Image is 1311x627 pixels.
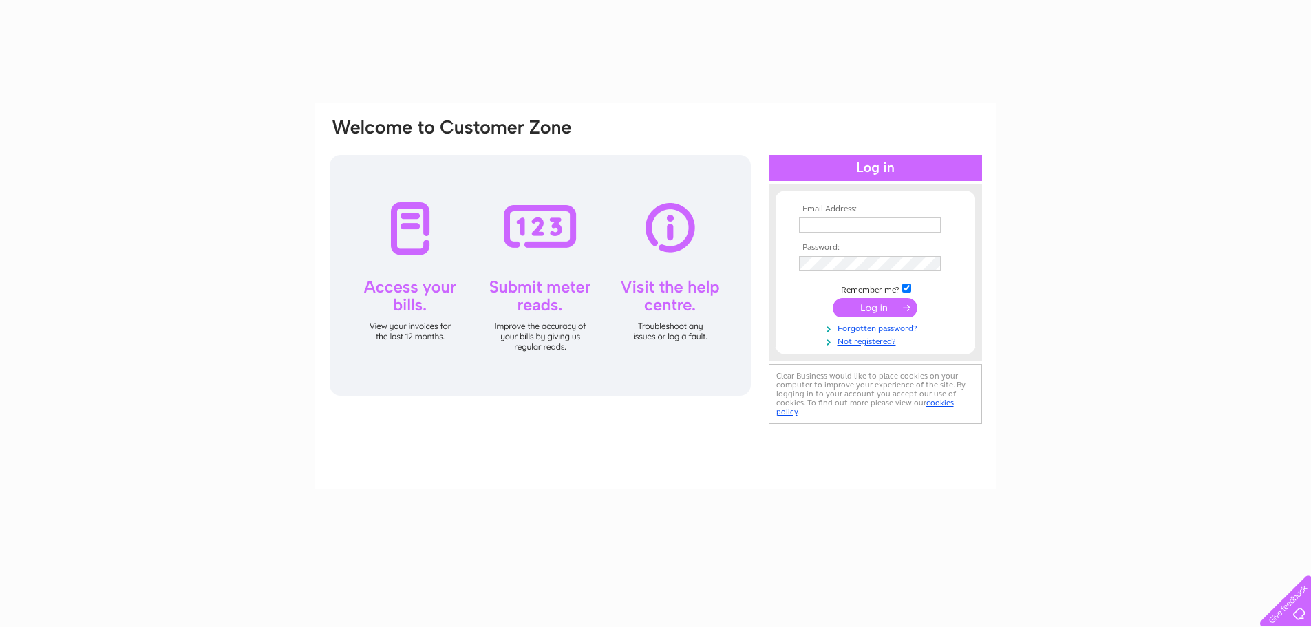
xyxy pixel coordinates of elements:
input: Submit [833,298,917,317]
th: Password: [796,243,955,253]
a: cookies policy [776,398,954,416]
a: Not registered? [799,334,955,347]
a: Forgotten password? [799,321,955,334]
td: Remember me? [796,281,955,295]
div: Clear Business would like to place cookies on your computer to improve your experience of the sit... [769,364,982,424]
th: Email Address: [796,204,955,214]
